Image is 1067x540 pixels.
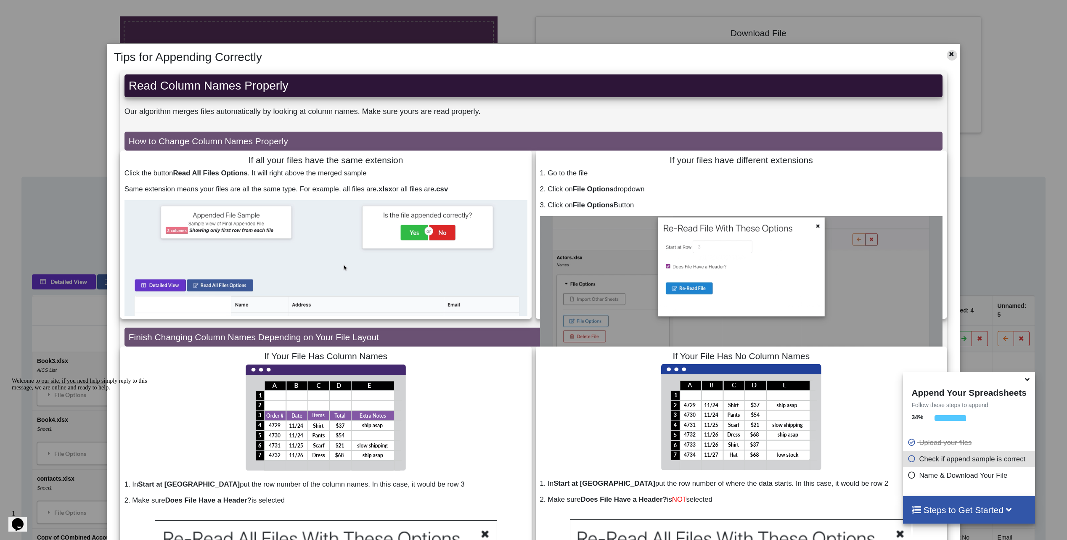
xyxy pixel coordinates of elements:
h4: How to Change Column Names Properly [129,136,939,146]
img: ReadAllOptionsButton.gif [124,200,527,315]
h4: If Your File Has Column Names [124,351,527,361]
p: 2. Make sure is selected [540,495,943,505]
p: Check if append sample is correct [907,454,1033,464]
b: Start at [GEOGRAPHIC_DATA] [553,479,655,487]
h2: Tips for Appending Correctly [110,50,887,64]
h4: If your files have different extensions [540,155,943,165]
iframe: chat widget [8,374,160,502]
span: Welcome to our site, if you need help simply reply to this message, we are online and ready to help. [3,3,139,16]
b: File Options [573,201,614,209]
p: Follow these steps to append [903,401,1035,409]
h4: Steps to Get Started [911,505,1026,515]
img: FileWithColNames.png [246,364,406,471]
p: 1. In put the row number of where the data starts. In this case, it would be row 2 [540,479,943,489]
span: NOT [672,495,686,503]
b: .csv [434,185,448,193]
div: Welcome to our site, if you need help simply reply to this message, we are online and ready to help. [3,3,155,17]
b: 34 % [911,414,923,421]
b: File Options [573,185,614,193]
p: 1. Go to the file [540,168,943,178]
b: Start at [GEOGRAPHIC_DATA] [138,480,240,488]
p: 3. Click on Button [540,200,943,210]
h4: If Your File Has No Column Names [540,351,943,361]
img: FileWithNOColNames.png [661,364,821,470]
p: Upload your files [907,437,1033,448]
b: Does File Have a Header? [165,496,252,504]
iframe: chat widget [8,506,35,532]
p: Our algorithm merges files automatically by looking at column names. Make sure yours are read pro... [124,106,943,117]
p: Same extension means your files are all the same type. For example, all files are or all files are [124,184,527,194]
img: IndividualFilesDemo.gif [540,216,943,397]
h4: If all your files have the same extension [124,155,527,165]
h2: Read Column Names Properly [129,79,939,93]
h4: Finish Changing Column Names Depending on Your File Layout [129,332,939,342]
h4: Append Your Spreadsheets [903,385,1035,398]
p: 2. Click on dropdown [540,184,943,194]
p: Click the button . It will right above the merged sample [124,168,527,178]
p: Name & Download Your File [907,470,1033,481]
p: 1. In put the row number of the column names. In this case, it would be row 3 [124,479,527,490]
p: 2. Make sure is selected [124,495,527,506]
b: .xlsx [376,185,392,193]
b: Does File Have a Header? [581,495,667,503]
b: Read All Files Options [173,169,247,177]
